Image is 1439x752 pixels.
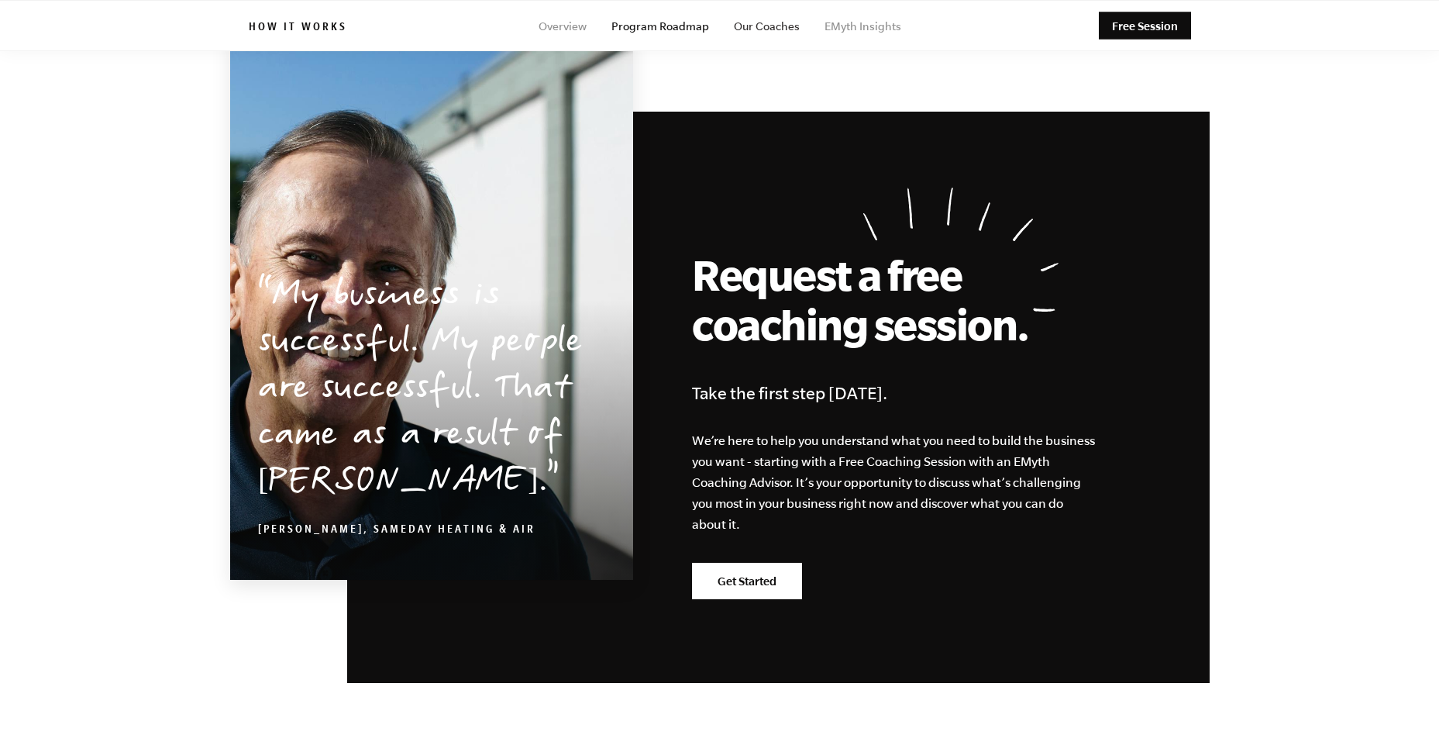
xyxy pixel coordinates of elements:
a: Overview [539,20,587,33]
p: My business is successful. My people are successful. That came as a result of [PERSON_NAME]. [258,274,604,507]
a: Our Coaches [734,20,800,33]
h4: Take the first step [DATE]. [692,379,1126,407]
a: Program Roadmap [611,20,709,33]
a: Get Started [692,563,802,600]
a: EMyth Insights [824,20,901,33]
p: We’re here to help you understand what you need to build the business you want - starting with a ... [692,430,1096,535]
h2: Request a free coaching session. [692,250,1041,349]
h6: How it works [249,21,347,36]
cite: [PERSON_NAME], SameDay Heating & Air [258,525,535,537]
iframe: Chat Widget [1362,678,1439,752]
a: Free Session [1099,12,1191,40]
